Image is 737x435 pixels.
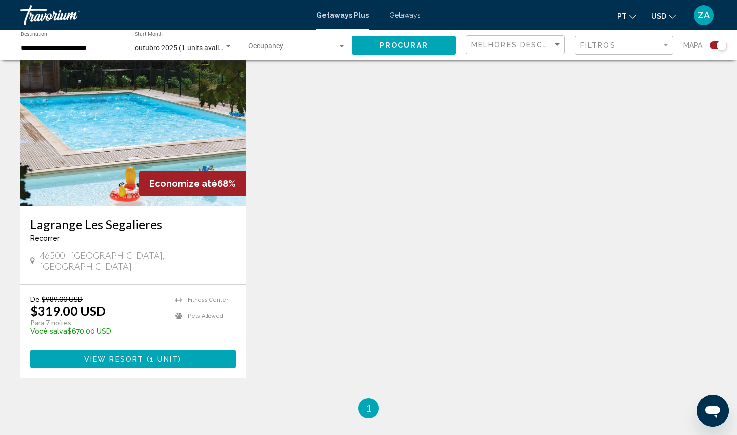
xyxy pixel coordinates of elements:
a: Getaways [389,11,421,19]
button: User Menu [691,5,717,26]
span: Pets Allowed [188,313,223,319]
span: Economize até [149,178,217,189]
span: pt [617,12,627,20]
span: 46500 - [GEOGRAPHIC_DATA], [GEOGRAPHIC_DATA] [40,250,236,272]
span: De [30,295,39,303]
span: Melhores descontos [471,41,574,49]
span: ZA [698,10,710,20]
span: ( ) [144,355,181,363]
span: 1 [366,403,371,414]
img: RT93O01X.jpg [20,46,246,206]
span: Filtros [580,41,616,49]
span: Recorrer [30,234,60,242]
a: Lagrange Les Segalieres [30,216,236,232]
span: Mapa [683,38,702,52]
button: Filter [575,35,673,56]
span: USD [651,12,666,20]
span: Procurar [380,42,428,50]
p: Para 7 noites [30,318,165,327]
button: View Resort(1 unit) [30,350,236,368]
span: $989.00 USD [42,295,83,303]
span: Você salva [30,327,67,335]
button: Procurar [352,36,456,54]
iframe: Buton lansare fereastră mesagerie [697,395,729,427]
span: outubro 2025 (1 units available) [135,44,234,52]
span: Fitness Center [188,297,228,303]
button: Change currency [651,9,676,23]
a: Travorium [20,5,306,25]
span: View Resort [84,355,144,363]
p: $670.00 USD [30,327,165,335]
a: Getaways Plus [316,11,369,19]
p: $319.00 USD [30,303,106,318]
span: 1 unit [150,355,178,363]
mat-select: Sort by [471,41,562,49]
button: Change language [617,9,636,23]
ul: Pagination [20,398,717,418]
div: 68% [139,171,246,196]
